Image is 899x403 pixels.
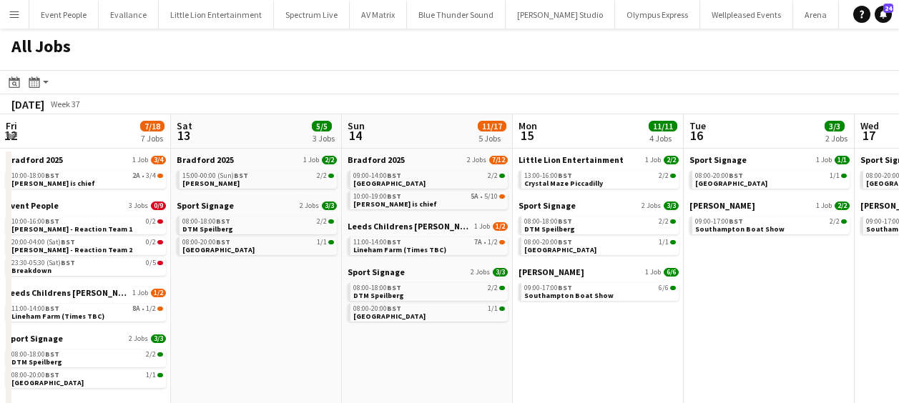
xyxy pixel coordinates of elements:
[695,224,785,234] span: Southampton Boat Show
[11,172,59,179] span: 10:00-18:00
[177,154,337,165] a: Bradford 20251 Job2/2
[506,1,615,29] button: [PERSON_NAME] Studio
[841,174,847,178] span: 1/1
[353,179,426,188] span: Oxenhope Railway Station
[322,201,337,210] span: 3/3
[700,1,793,29] button: Wellpleased Events
[11,304,163,320] a: 11:00-14:00BST8A•1/2Lineham Farm (Times TBC)
[157,174,163,178] span: 3/4
[157,352,163,357] span: 2/2
[146,305,156,312] span: 1/2
[350,1,407,29] button: AV Matrix
[353,312,426,321] span: Azerbaijan
[488,239,498,246] span: 1/2
[348,267,405,277] span: Sport Signage
[216,237,230,247] span: BST
[159,1,274,29] button: Little Lion Entertainment
[883,4,893,13] span: 24
[519,154,679,165] a: Little Lion Entertainment1 Job2/2
[474,239,482,246] span: 7A
[353,239,401,246] span: 11:00-14:00
[177,200,337,258] div: Sport Signage2 Jobs3/308:00-18:00BST2/2DTM Speilberg08:00-20:00BST1/1[GEOGRAPHIC_DATA]
[328,240,334,244] span: 1/1
[524,171,676,187] a: 13:00-16:00BST2/2Crystal Maze Piccadilly
[348,221,508,267] div: Leeds Childrens [PERSON_NAME]1 Job1/211:00-14:00BST7A•1/2Lineham Farm (Times TBC)
[524,237,676,254] a: 08:00-20:00BST1/1[GEOGRAPHIC_DATA]
[11,378,84,387] span: Azerbaijan
[687,127,706,144] span: 16
[182,172,248,179] span: 15:00-00:00 (Sun)
[689,200,850,211] a: [PERSON_NAME]1 Job2/2
[11,372,59,379] span: 08:00-20:00
[670,219,676,224] span: 2/2
[146,372,156,379] span: 1/1
[45,349,59,359] span: BST
[182,218,230,225] span: 08:00-18:00
[519,267,584,277] span: Wasserman
[519,119,537,132] span: Mon
[146,351,156,358] span: 2/2
[689,119,706,132] span: Tue
[387,283,401,292] span: BST
[317,218,327,225] span: 2/2
[11,217,163,233] a: 10:00-16:00BST0/2[PERSON_NAME] - Reaction Team 1
[313,133,335,144] div: 3 Jobs
[182,237,334,254] a: 08:00-20:00BST1/1[GEOGRAPHIC_DATA]
[11,218,59,225] span: 10:00-16:00
[825,121,845,131] span: 3/3
[11,305,59,312] span: 11:00-14:00
[11,312,104,321] span: Lineham Farm (Times TBC)
[177,154,337,200] div: Bradford 20251 Job2/215:00-00:00 (Sun)BST2/2[PERSON_NAME]
[519,200,679,211] a: Sport Signage2 Jobs3/3
[649,121,677,131] span: 11/11
[129,201,148,210] span: 3 Jobs
[345,127,365,144] span: 14
[157,261,163,265] span: 0/5
[45,370,59,379] span: BST
[649,133,677,144] div: 4 Jobs
[695,217,847,233] a: 09:00-17:00BST2/2Southampton Boat Show
[830,218,840,225] span: 2/2
[177,200,234,211] span: Sport Signage
[177,119,192,132] span: Sat
[11,266,51,275] span: Breakdown
[6,200,59,211] span: Event People
[689,200,755,211] span: Wasserman
[348,221,508,232] a: Leeds Childrens [PERSON_NAME]1 Job1/2
[11,259,75,267] span: 23:30-05:30 (Sat)
[524,224,575,234] span: DTM Speilberg
[353,239,505,246] div: •
[177,200,337,211] a: Sport Signage2 Jobs3/3
[664,268,679,277] span: 6/6
[835,201,850,210] span: 2/2
[499,194,505,199] span: 5/10
[182,171,334,187] a: 15:00-00:00 (Sun)BST2/2[PERSON_NAME]
[11,357,62,367] span: DTM Speilberg
[157,373,163,377] span: 1/1
[129,334,148,343] span: 2 Jobs
[816,201,832,210] span: 1 Job
[182,239,230,246] span: 08:00-20:00
[146,218,156,225] span: 0/2
[132,156,148,164] span: 1 Job
[519,200,679,267] div: Sport Signage2 Jobs3/308:00-18:00BST2/2DTM Speilberg08:00-20:00BST1/1[GEOGRAPHIC_DATA]
[348,221,471,232] span: Leeds Childrens Charity Lineham
[328,174,334,178] span: 2/2
[6,333,166,391] div: Sport Signage2 Jobs3/308:00-18:00BST2/2DTM Speilberg08:00-20:00BST1/1[GEOGRAPHIC_DATA]
[61,258,75,267] span: BST
[132,289,148,297] span: 1 Job
[300,201,319,210] span: 2 Jobs
[689,154,747,165] span: Sport Signage
[524,172,572,179] span: 13:00-16:00
[493,268,508,277] span: 3/3
[234,171,248,180] span: BST
[689,154,850,200] div: Sport Signage1 Job1/108:00-20:00BST1/1[GEOGRAPHIC_DATA]
[182,245,255,254] span: Azerbaijan
[11,245,132,254] span: Coldplay - Reaction Team 2
[6,287,166,333] div: Leeds Childrens [PERSON_NAME]1 Job1/211:00-14:00BST8A•1/2Lineham Farm (Times TBC)
[670,174,676,178] span: 2/2
[6,287,166,298] a: Leeds Childrens [PERSON_NAME]1 Job1/2
[659,172,669,179] span: 2/2
[11,237,163,254] a: 20:00-04:00 (Sat)BST0/2[PERSON_NAME] - Reaction Team 2
[303,156,319,164] span: 1 Job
